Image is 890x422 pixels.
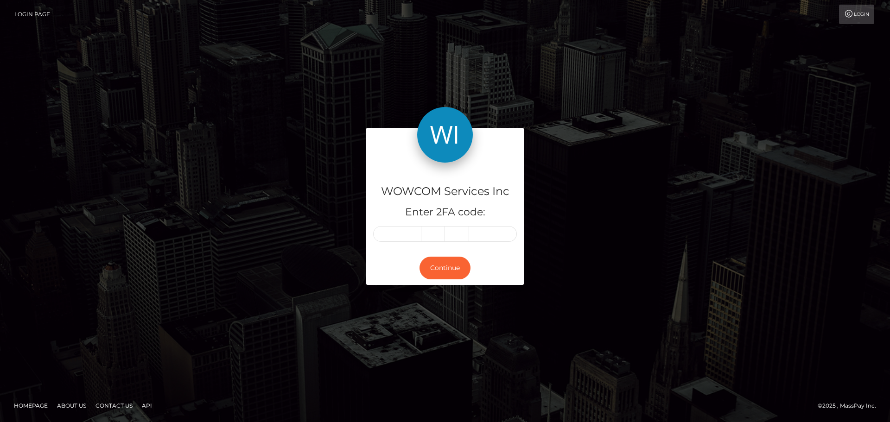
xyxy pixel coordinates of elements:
[818,401,883,411] div: © 2025 , MassPay Inc.
[53,398,90,413] a: About Us
[92,398,136,413] a: Contact Us
[373,183,517,200] h4: WOWCOM Services Inc
[839,5,874,24] a: Login
[138,398,156,413] a: API
[417,107,473,163] img: WOWCOM Services Inc
[14,5,50,24] a: Login Page
[420,257,470,279] button: Continue
[373,205,517,220] h5: Enter 2FA code:
[10,398,51,413] a: Homepage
